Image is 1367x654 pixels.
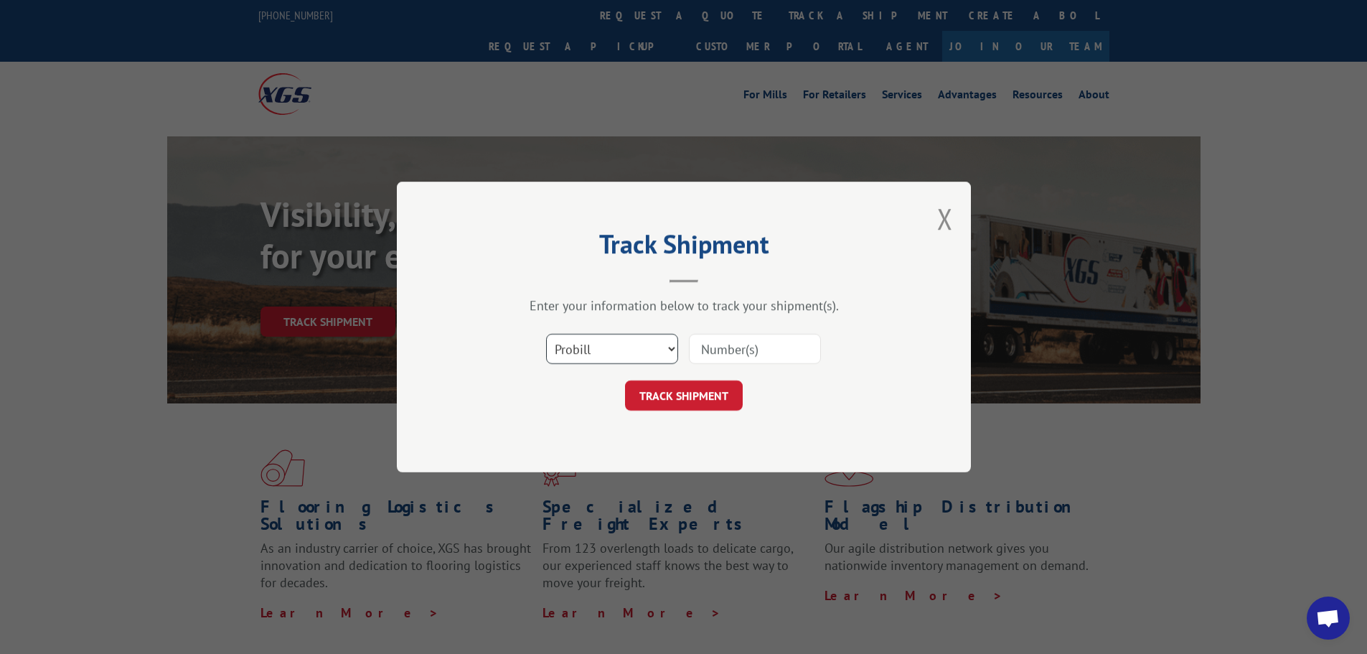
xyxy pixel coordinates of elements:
button: Close modal [937,200,953,238]
div: Open chat [1307,597,1350,640]
h2: Track Shipment [469,234,899,261]
button: TRACK SHIPMENT [625,380,743,411]
div: Enter your information below to track your shipment(s). [469,297,899,314]
input: Number(s) [689,334,821,364]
